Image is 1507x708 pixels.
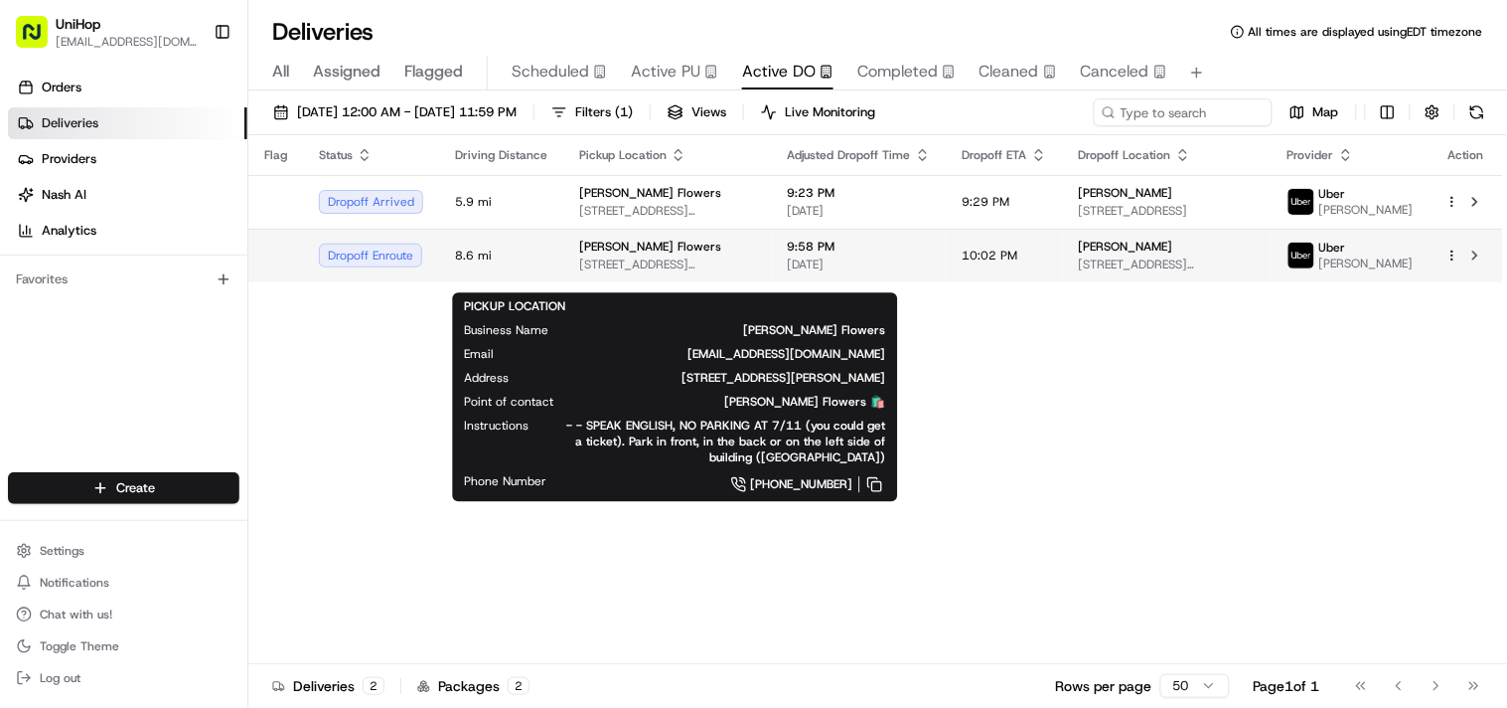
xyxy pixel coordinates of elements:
span: Create [116,479,155,497]
span: All [272,60,289,84]
img: uber-new-logo.jpeg [1288,189,1314,215]
div: Packages [417,676,529,696]
a: Providers [8,143,247,175]
span: [DATE] [176,308,217,324]
div: Page 1 of 1 [1254,676,1320,696]
span: Active PU [631,60,700,84]
span: [STREET_ADDRESS][PERSON_NAME] [579,203,756,219]
span: [EMAIL_ADDRESS][DOMAIN_NAME] [527,346,886,362]
div: Start new chat [89,190,326,210]
span: Dropoff Location [1079,147,1171,163]
span: Assigned [313,60,380,84]
input: Clear [52,128,328,149]
span: [PERSON_NAME] Flowers [581,322,886,338]
img: uber-new-logo.jpeg [1288,243,1314,268]
span: [STREET_ADDRESS][PERSON_NAME] [1079,257,1256,272]
img: 1736555255976-a54dd68f-1ca7-489b-9aae-adbdc363a1c4 [40,309,56,325]
span: [PERSON_NAME] [1319,202,1414,218]
span: Flag [264,147,287,163]
span: Completed [857,60,938,84]
button: [EMAIL_ADDRESS][DOMAIN_NAME] [56,34,198,50]
span: Address [465,370,510,386]
span: Analytics [42,222,96,240]
span: Uber [1319,186,1346,202]
span: Cleaned [980,60,1039,84]
span: Live Monitoring [785,103,875,121]
span: [STREET_ADDRESS][PERSON_NAME] [579,257,756,272]
span: Provider [1287,147,1334,163]
span: Scheduled [512,60,589,84]
img: 1736555255976-a54dd68f-1ca7-489b-9aae-adbdc363a1c4 [20,190,56,226]
span: Chat with us! [40,607,112,622]
div: 2 [508,677,529,695]
span: [DATE] [788,203,931,219]
span: [STREET_ADDRESS][PERSON_NAME] [541,370,886,386]
div: Action [1445,147,1487,163]
span: [PERSON_NAME] Flowers [579,239,721,255]
button: UniHop[EMAIL_ADDRESS][DOMAIN_NAME] [8,8,206,56]
span: 5.9 mi [455,194,547,210]
button: Filters(1) [542,98,642,126]
button: Live Monitoring [752,98,884,126]
input: Type to search [1094,98,1273,126]
span: Flagged [404,60,463,84]
a: 💻API Documentation [160,383,327,419]
img: 8016278978528_b943e370aa5ada12b00a_72.png [42,190,77,226]
img: Nash [20,20,60,60]
button: Views [659,98,735,126]
div: Deliveries [272,676,384,696]
div: We're available if you need us! [89,210,273,226]
span: 9:29 PM [963,194,1010,210]
h1: Deliveries [272,16,374,48]
span: Orders [42,79,81,96]
button: Refresh [1463,98,1491,126]
a: Powered byPylon [140,439,240,454]
span: 9:58 PM [788,239,931,255]
div: Favorites [8,264,239,295]
span: • [165,308,172,324]
div: Past conversations [20,259,127,274]
span: Deliveries [42,114,98,132]
button: Chat with us! [8,601,239,628]
span: - - SPEAK ENGLISH, NO PARKING AT 7/11 (you could get a ticket). Park in front, in the back or on ... [561,418,886,465]
span: [PERSON_NAME] Flowers 🛍️ [586,394,886,410]
span: [PERSON_NAME] [1319,256,1414,271]
span: Nash AI [42,186,86,204]
span: Pylon [198,440,240,454]
a: Nash AI [8,179,247,211]
span: Instructions [465,418,529,434]
span: Knowledge Base [40,391,152,411]
span: Point of contact [465,394,554,410]
button: Create [8,472,239,504]
span: PICKUP LOCATION [465,298,566,314]
button: UniHop [56,14,100,34]
span: [STREET_ADDRESS] [1079,203,1256,219]
span: Business Name [465,322,549,338]
button: See all [308,255,362,278]
span: Notifications [40,575,109,591]
button: [DATE] 12:00 AM - [DATE] 11:59 PM [264,98,526,126]
span: Map [1313,103,1339,121]
a: [PHONE_NUMBER] [579,473,886,495]
a: Orders [8,72,247,103]
span: Views [691,103,726,121]
button: Start new chat [338,196,362,220]
span: Toggle Theme [40,638,119,654]
div: 📗 [20,393,36,409]
span: Status [319,147,353,163]
span: Canceled [1081,60,1149,84]
span: API Documentation [188,391,319,411]
span: [PERSON_NAME] [62,308,161,324]
div: 2 [363,677,384,695]
button: Log out [8,664,239,692]
a: Deliveries [8,107,247,139]
span: [DATE] 12:00 AM - [DATE] 11:59 PM [297,103,517,121]
span: Active DO [742,60,816,84]
button: Toggle Theme [8,632,239,660]
button: Notifications [8,569,239,597]
span: [PERSON_NAME] [1079,239,1173,255]
span: [DATE] [788,257,931,272]
span: Email [465,346,495,362]
span: 10:02 PM [963,248,1018,264]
